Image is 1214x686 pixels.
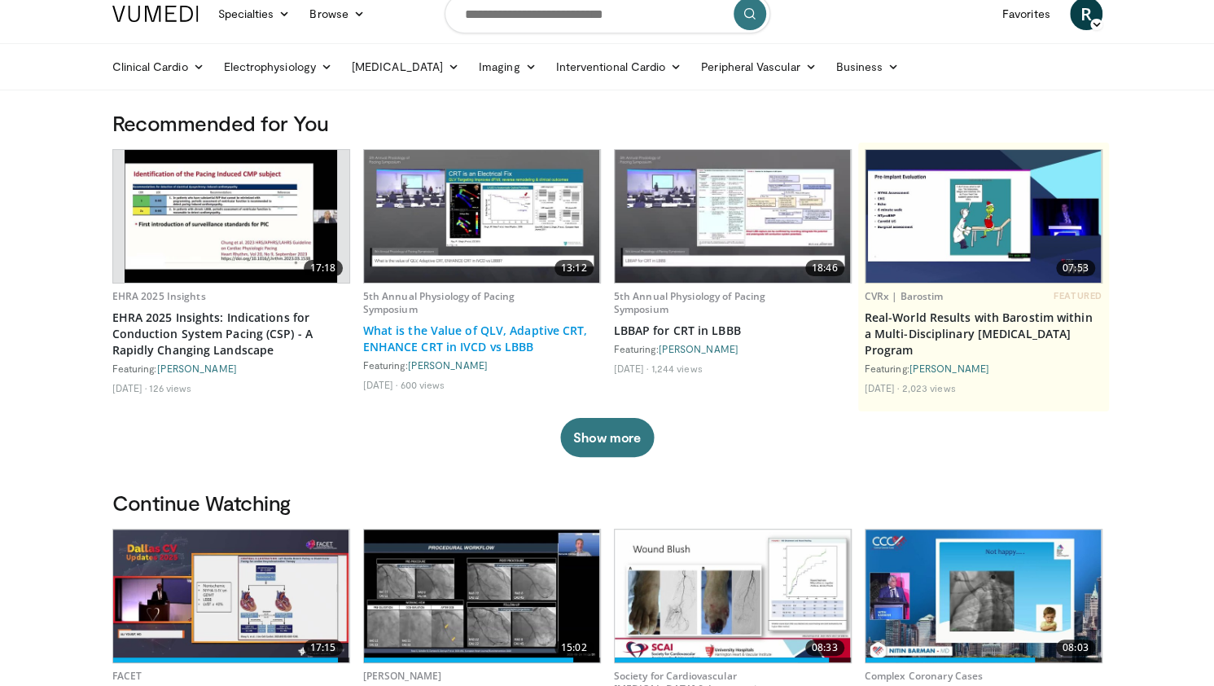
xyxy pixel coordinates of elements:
[614,342,852,355] div: Featuring:
[112,289,206,303] a: EHRA 2025 Insights
[113,530,349,662] img: 1f2ab44c-76ee-48a6-b8cb-678a5990e5e5.620x360_q85_upscale.jpg
[113,150,349,283] a: 17:18
[805,640,844,656] span: 08:33
[400,378,445,391] li: 600 views
[866,530,1102,662] a: 08:03
[149,381,191,394] li: 126 views
[615,150,851,283] a: 18:46
[614,289,766,316] a: 5th Annual Physiology of Pacing Symposium
[364,530,600,662] a: 15:02
[1054,290,1102,301] span: FEATURED
[614,323,852,339] a: LBBAP for CRT in LBBB
[112,362,350,375] div: Featuring:
[342,51,469,83] a: [MEDICAL_DATA]
[615,530,851,662] a: 08:33
[865,381,900,394] li: [DATE]
[157,363,237,374] a: [PERSON_NAME]
[691,51,826,83] a: Peripheral Vascular
[659,343,738,354] a: [PERSON_NAME]
[1056,260,1095,276] span: 07:53
[112,381,147,394] li: [DATE]
[214,51,342,83] a: Electrophysiology
[546,51,692,83] a: Interventional Cardio
[865,669,984,683] a: Complex Coronary Cases
[363,323,601,355] a: What is the Value of QLV, Adaptive CRT, ENHANCE CRT in IVCD vs LBBB
[408,359,488,371] a: [PERSON_NAME]
[865,362,1102,375] div: Featuring:
[554,260,594,276] span: 13:12
[364,530,600,662] img: 15f9fc3b-806d-409e-8c22-49a5b943cc9d.620x360_q85_upscale.jpg
[363,669,442,683] a: [PERSON_NAME]
[304,260,343,276] span: 17:18
[554,640,594,656] span: 15:02
[826,51,909,83] a: Business
[865,289,944,303] a: CVRx | Barostim
[651,362,702,375] li: 1,244 views
[614,362,649,375] li: [DATE]
[112,669,142,683] a: FACET
[113,530,349,662] a: 17:15
[363,289,515,316] a: 5th Annual Physiology of Pacing Symposium
[112,110,1102,136] h3: Recommended for You
[304,640,343,656] span: 17:15
[112,310,350,358] a: EHRA 2025 Insights: Indications for Conduction System Pacing (CSP) - A Rapidly Changing Landscape
[560,418,654,457] button: Show more
[866,150,1102,283] a: 07:53
[364,150,600,283] a: 13:12
[865,310,1102,358] a: Real-World Results with Barostim within a Multi-Disciplinary [MEDICAL_DATA] Program
[363,358,601,372] div: Featuring:
[901,381,955,394] li: 2,023 views
[615,530,851,662] img: b3443aa5-4843-44d4-8cf8-e383cf80b07e.620x360_q85_upscale.jpg
[909,363,989,374] a: [PERSON_NAME]
[1056,640,1095,656] span: 08:03
[615,150,851,283] img: e0e00faa-2ea0-4992-a28b-80f1b26e3773.620x360_q85_upscale.jpg
[103,51,214,83] a: Clinical Cardio
[125,150,337,283] img: 1190cdae-34f8-4da3-8a3e-0c6a588fe0e0.620x360_q85_upscale.jpg
[469,51,546,83] a: Imaging
[866,150,1102,283] img: d6bcd5d9-0712-4576-a4e4-b34173a4dc7b.620x360_q85_upscale.jpg
[112,490,1102,516] h3: Continue Watching
[805,260,844,276] span: 18:46
[866,530,1102,662] img: eee6af61-b90b-4b63-b26c-5fe9498f16c6.620x360_q85_upscale.jpg
[363,378,398,391] li: [DATE]
[364,150,600,283] img: 4ae9042f-1ff1-4e9f-9e3d-661a93150e4a.620x360_q85_upscale.jpg
[112,6,199,22] img: VuMedi Logo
